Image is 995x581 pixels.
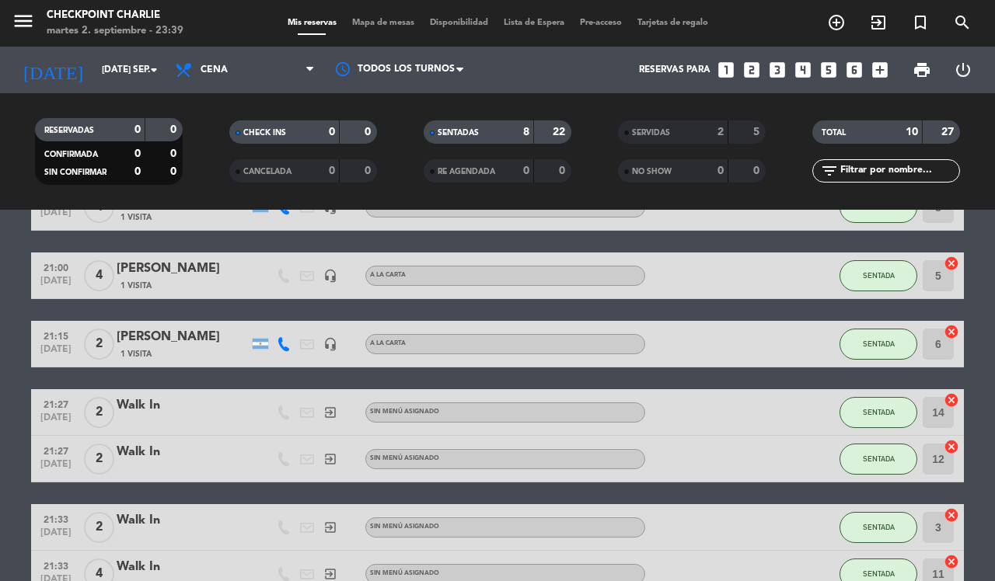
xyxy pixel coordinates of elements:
[913,61,931,79] span: print
[523,127,529,137] strong: 8
[370,340,406,346] span: A LA CARTA
[827,13,846,32] i: add_circle_outline
[47,23,183,39] div: martes 2. septiembre - 23:39
[134,166,141,177] strong: 0
[117,557,249,577] div: Walk In
[370,204,439,210] span: Sin menú asignado
[941,127,957,137] strong: 27
[844,60,864,80] i: looks_6
[572,19,630,27] span: Pre-acceso
[496,19,572,27] span: Lista de Espera
[170,124,180,135] strong: 0
[840,512,917,543] button: SENTADA
[863,454,895,463] span: SENTADA
[793,60,813,80] i: looks_4
[869,13,888,32] i: exit_to_app
[84,329,114,360] span: 2
[716,60,736,80] i: looks_one
[37,412,75,430] span: [DATE]
[12,53,94,87] i: [DATE]
[134,148,141,159] strong: 0
[953,13,972,32] i: search
[438,129,479,137] span: SENTADAS
[632,168,672,176] span: NO SHOW
[870,60,890,80] i: add_box
[12,9,35,38] button: menu
[120,211,152,224] span: 1 Visita
[47,8,183,23] div: Checkpoint Charlie
[170,166,180,177] strong: 0
[145,61,163,79] i: arrow_drop_down
[944,507,959,523] i: cancel
[942,47,983,93] div: LOG OUT
[630,19,716,27] span: Tarjetas de regalo
[632,129,670,137] span: SERVIDAS
[559,165,568,176] strong: 0
[323,567,337,581] i: exit_to_app
[44,127,94,134] span: RESERVADAS
[717,127,724,137] strong: 2
[323,337,337,351] i: headset_mic
[370,409,439,415] span: Sin menú asignado
[329,127,335,137] strong: 0
[365,165,374,176] strong: 0
[840,397,917,428] button: SENTADA
[954,61,972,79] i: power_settings_new
[44,169,106,176] span: SIN CONFIRMAR
[37,527,75,545] span: [DATE]
[370,524,439,530] span: Sin menú asignado
[84,260,114,291] span: 4
[370,455,439,461] span: Sin menú asignado
[201,64,228,75] span: Cena
[863,339,895,348] span: SENTADA
[553,127,568,137] strong: 22
[37,441,75,459] span: 21:27
[243,168,292,176] span: CANCELADA
[753,165,763,176] strong: 0
[323,405,337,419] i: exit_to_app
[523,165,529,176] strong: 0
[280,19,344,27] span: Mis reservas
[84,397,114,428] span: 2
[37,207,75,225] span: [DATE]
[344,19,422,27] span: Mapa de mesas
[639,64,710,75] span: Reservas para
[822,129,846,137] span: TOTAL
[323,269,337,283] i: headset_mic
[117,510,249,531] div: Walk In
[37,556,75,574] span: 21:33
[742,60,762,80] i: looks_two
[134,124,141,135] strong: 0
[753,127,763,137] strong: 5
[37,258,75,276] span: 21:00
[84,512,114,543] span: 2
[37,276,75,294] span: [DATE]
[120,348,152,360] span: 1 Visita
[820,162,839,180] i: filter_list
[329,165,335,176] strong: 0
[84,444,114,475] span: 2
[840,444,917,475] button: SENTADA
[944,392,959,408] i: cancel
[117,259,249,279] div: [PERSON_NAME]
[840,260,917,291] button: SENTADA
[323,452,337,466] i: exit_to_app
[906,127,918,137] strong: 10
[243,129,286,137] span: CHECK INS
[37,395,75,412] span: 21:27
[12,9,35,33] i: menu
[37,326,75,344] span: 21:15
[717,165,724,176] strong: 0
[839,162,959,179] input: Filtrar por nombre...
[170,148,180,159] strong: 0
[422,19,496,27] span: Disponibilidad
[370,570,439,576] span: Sin menú asignado
[365,127,374,137] strong: 0
[863,271,895,280] span: SENTADA
[117,442,249,462] div: Walk In
[37,459,75,477] span: [DATE]
[819,60,839,80] i: looks_5
[944,324,959,339] i: cancel
[117,327,249,347] div: [PERSON_NAME]
[120,280,152,292] span: 1 Visita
